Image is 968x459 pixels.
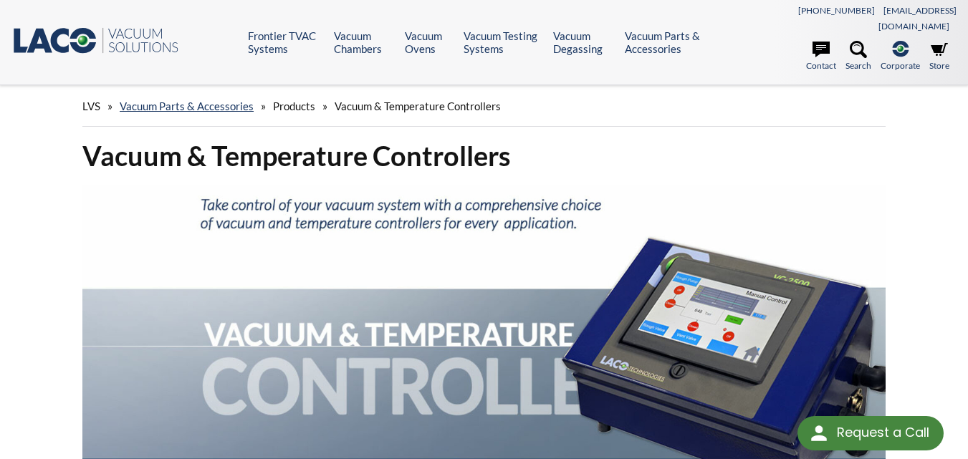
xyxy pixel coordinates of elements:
[878,5,957,32] a: [EMAIL_ADDRESS][DOMAIN_NAME]
[625,29,717,55] a: Vacuum Parts & Accessories
[808,422,830,445] img: round button
[82,86,886,127] div: » » »
[553,29,614,55] a: Vacuum Degassing
[248,29,323,55] a: Frontier TVAC Systems
[273,100,315,112] span: Products
[335,100,501,112] span: Vacuum & Temperature Controllers
[881,59,920,72] span: Corporate
[464,29,543,55] a: Vacuum Testing Systems
[797,416,944,450] div: Request a Call
[798,5,875,16] a: [PHONE_NUMBER]
[929,41,949,72] a: Store
[82,138,886,173] h1: Vacuum & Temperature Controllers
[806,41,836,72] a: Contact
[837,416,929,449] div: Request a Call
[334,29,393,55] a: Vacuum Chambers
[120,100,254,112] a: Vacuum Parts & Accessories
[845,41,871,72] a: Search
[82,100,100,112] span: LVS
[405,29,453,55] a: Vacuum Ovens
